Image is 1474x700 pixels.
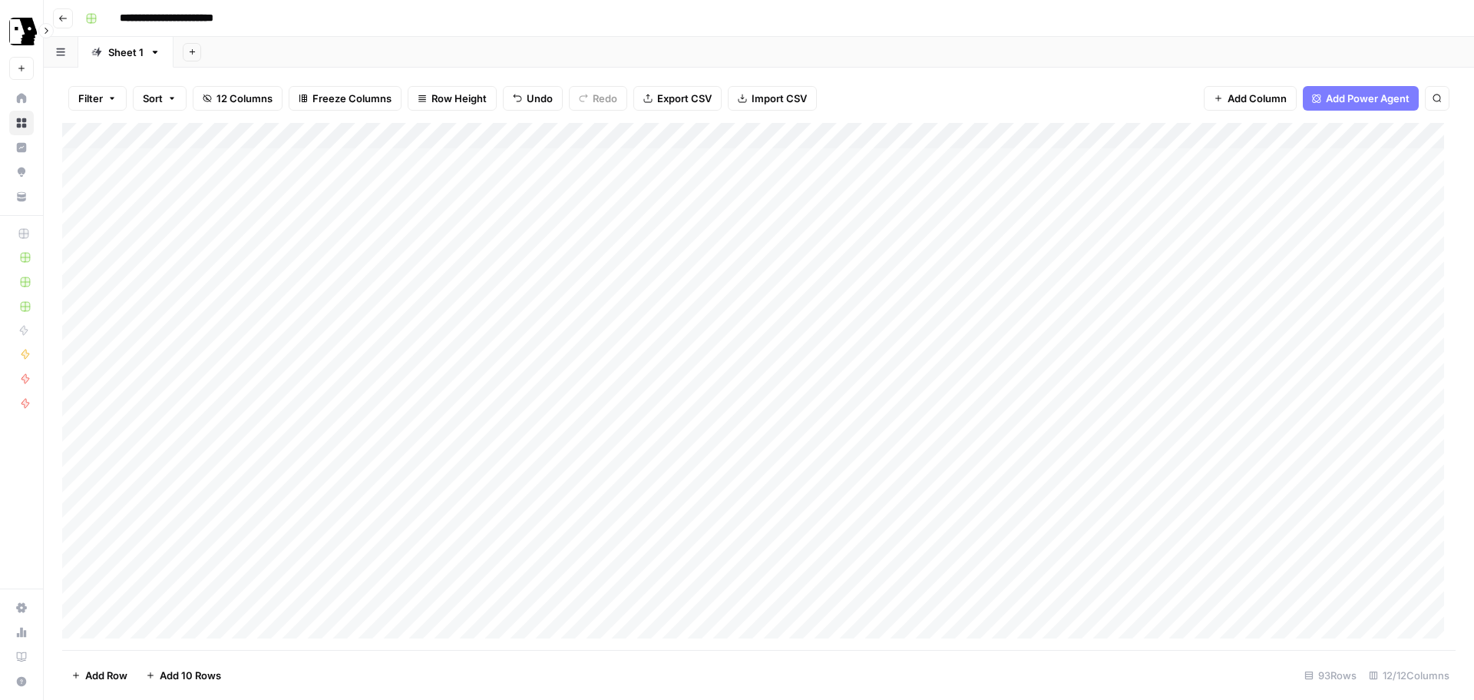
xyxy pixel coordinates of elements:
[9,669,34,694] button: Help + Support
[1363,663,1456,688] div: 12/12 Columns
[9,135,34,160] a: Insights
[137,663,230,688] button: Add 10 Rows
[1228,91,1287,106] span: Add Column
[1303,86,1419,111] button: Add Power Agent
[143,91,163,106] span: Sort
[9,620,34,645] a: Usage
[527,91,553,106] span: Undo
[1298,663,1363,688] div: 93 Rows
[78,91,103,106] span: Filter
[9,18,37,45] img: Tavus Superiority Logo
[431,91,487,106] span: Row Height
[312,91,392,106] span: Freeze Columns
[78,37,174,68] a: Sheet 1
[728,86,817,111] button: Import CSV
[9,184,34,209] a: Your Data
[503,86,563,111] button: Undo
[633,86,722,111] button: Export CSV
[593,91,617,106] span: Redo
[133,86,187,111] button: Sort
[289,86,402,111] button: Freeze Columns
[9,595,34,620] a: Settings
[9,160,34,184] a: Opportunities
[9,111,34,135] a: Browse
[752,91,807,106] span: Import CSV
[9,645,34,669] a: Learning Hub
[62,663,137,688] button: Add Row
[68,86,127,111] button: Filter
[9,12,34,51] button: Workspace: Tavus Superiority
[569,86,627,111] button: Redo
[108,45,144,60] div: Sheet 1
[1204,86,1297,111] button: Add Column
[160,668,221,683] span: Add 10 Rows
[216,91,273,106] span: 12 Columns
[657,91,712,106] span: Export CSV
[408,86,497,111] button: Row Height
[85,668,127,683] span: Add Row
[1326,91,1410,106] span: Add Power Agent
[193,86,283,111] button: 12 Columns
[9,86,34,111] a: Home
